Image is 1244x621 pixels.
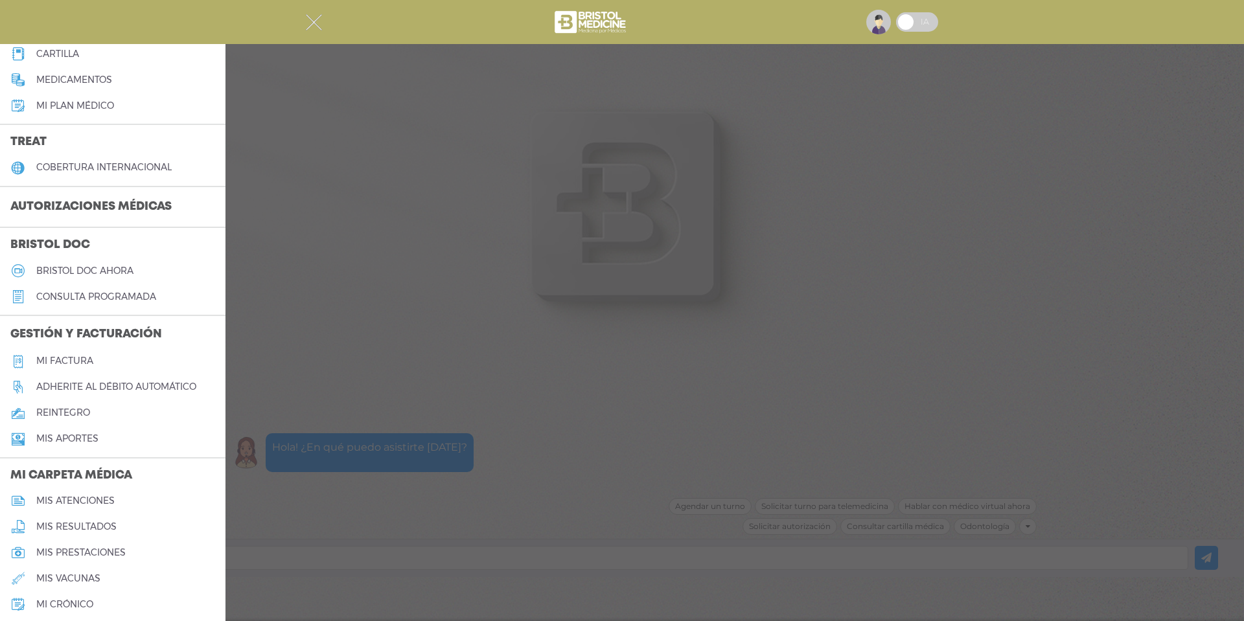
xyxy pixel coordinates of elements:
h5: Adherite al débito automático [36,381,196,392]
h5: mis vacunas [36,573,100,584]
img: profile-placeholder.svg [866,10,891,34]
h5: Mi plan médico [36,100,114,111]
img: bristol-medicine-blanco.png [553,6,630,38]
h5: cartilla [36,49,79,60]
h5: medicamentos [36,74,112,85]
h5: Mis aportes [36,433,98,444]
h5: cobertura internacional [36,162,172,173]
img: Cober_menu-close-white.svg [306,14,322,30]
h5: reintegro [36,407,90,418]
h5: Mi factura [36,356,93,367]
h5: mis resultados [36,521,117,532]
h5: consulta programada [36,291,156,302]
h5: mis atenciones [36,495,115,506]
h5: Bristol doc ahora [36,265,133,277]
h5: mi crónico [36,599,93,610]
h5: mis prestaciones [36,547,126,558]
